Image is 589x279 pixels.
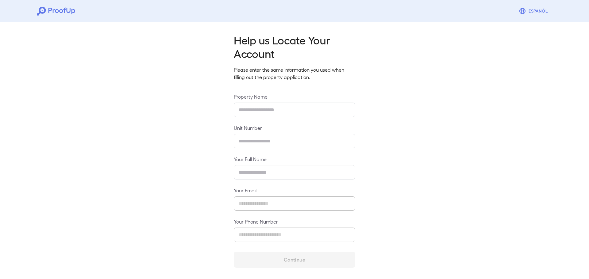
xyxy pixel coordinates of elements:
[234,66,355,81] p: Please enter the same information you used when filling out the property application.
[234,93,355,100] label: Property Name
[234,218,355,225] label: Your Phone Number
[516,5,552,17] button: Espanõl
[234,156,355,163] label: Your Full Name
[234,187,355,194] label: Your Email
[234,33,355,60] h2: Help us Locate Your Account
[234,124,355,131] label: Unit Number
